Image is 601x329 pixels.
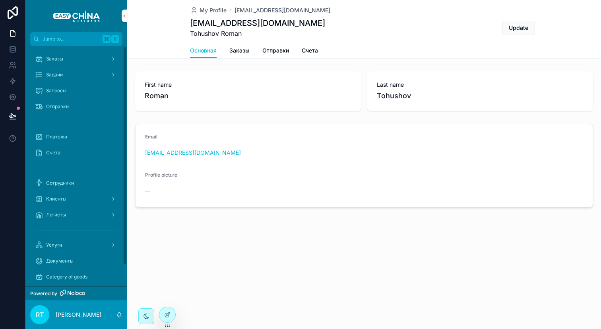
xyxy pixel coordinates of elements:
[30,192,122,206] a: Клиенты
[30,52,122,66] a: Заказы
[229,47,250,55] span: Заказы
[43,36,99,42] span: Jump to...
[30,99,122,114] a: Отправки
[190,47,217,55] span: Основная
[262,43,289,59] a: Отправки
[46,212,66,218] span: Логисты
[190,29,325,38] span: Tohushov Roman
[377,81,584,89] span: Last name
[145,134,157,140] span: Email
[46,72,63,78] span: Задачи
[30,146,122,160] a: Счета
[502,21,535,35] button: Update
[302,47,318,55] span: Счета
[145,149,241,157] a: [EMAIL_ADDRESS][DOMAIN_NAME]
[377,90,584,101] span: Tohushov
[46,180,74,186] span: Сотрудники
[30,290,57,297] span: Powered by
[190,18,325,29] h1: [EMAIL_ADDRESS][DOMAIN_NAME]
[30,68,122,82] a: Задачи
[46,274,87,280] span: Category of goods
[30,176,122,190] a: Сотрудники
[36,310,44,319] span: RT
[30,84,122,98] a: Запросы
[190,43,217,58] a: Основная
[229,43,250,59] a: Заказы
[262,47,289,55] span: Отправки
[30,208,122,222] a: Логисты
[30,130,122,144] a: Платежи
[56,311,101,319] p: [PERSON_NAME]
[46,56,63,62] span: Заказы
[30,32,122,46] button: Jump to...K
[145,187,150,195] span: --
[25,286,127,300] a: Powered by
[46,150,60,156] span: Счета
[25,46,127,286] div: scrollable content
[509,24,528,32] span: Update
[302,43,318,59] a: Счета
[235,6,330,14] a: [EMAIL_ADDRESS][DOMAIN_NAME]
[190,6,227,14] a: My Profile
[145,81,351,89] span: First name
[46,242,62,248] span: Услуги
[145,90,351,101] span: Roman
[30,254,122,268] a: Документы
[46,88,66,94] span: Запросы
[30,270,122,284] a: Category of goods
[46,258,74,264] span: Документы
[30,238,122,252] a: Услуги
[200,6,227,14] span: My Profile
[112,36,118,42] span: K
[145,172,177,178] span: Profile picture
[46,103,69,110] span: Отправки
[46,134,67,140] span: Платежи
[46,196,66,202] span: Клиенты
[53,10,100,22] img: App logo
